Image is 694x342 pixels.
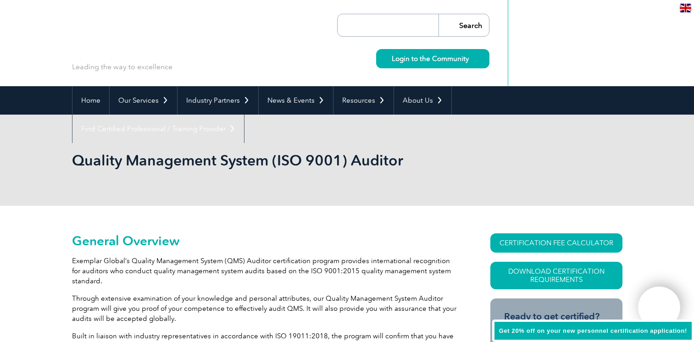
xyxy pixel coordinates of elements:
[439,14,489,36] input: Search
[72,86,109,115] a: Home
[490,262,622,289] a: Download Certification Requirements
[499,327,687,334] span: Get 20% off on your new personnel certification application!
[259,86,333,115] a: News & Events
[376,49,489,68] a: Login to the Community
[333,86,394,115] a: Resources
[110,86,177,115] a: Our Services
[72,115,244,143] a: Find Certified Professional / Training Provider
[648,296,671,319] img: svg+xml;nitro-empty-id=MTMxODoxMTY=-1;base64,PHN2ZyB2aWV3Qm94PSIwIDAgNDAwIDQwMCIgd2lkdGg9IjQwMCIg...
[394,86,451,115] a: About Us
[72,151,424,169] h1: Quality Management System (ISO 9001) Auditor
[490,233,622,253] a: CERTIFICATION FEE CALCULATOR
[72,233,457,248] h2: General Overview
[178,86,258,115] a: Industry Partners
[469,56,474,61] img: svg+xml;nitro-empty-id=MzcxOjIyMw==-1;base64,PHN2ZyB2aWV3Qm94PSIwIDAgMTEgMTEiIHdpZHRoPSIxMSIgaGVp...
[680,4,691,12] img: en
[72,256,457,286] p: Exemplar Global’s Quality Management System (QMS) Auditor certification program provides internat...
[72,62,172,72] p: Leading the way to excellence
[504,311,609,322] h3: Ready to get certified?
[72,293,457,324] p: Through extensive examination of your knowledge and personal attributes, our Quality Management S...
